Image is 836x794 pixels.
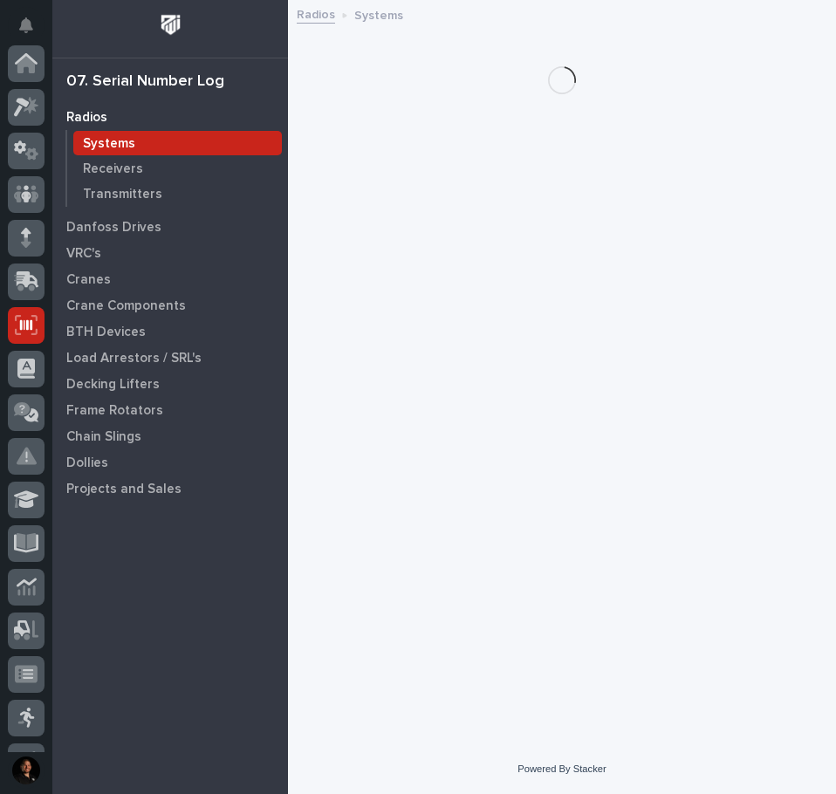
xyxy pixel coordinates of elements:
[8,752,45,789] button: users-avatar
[83,187,162,202] p: Transmitters
[67,131,288,155] a: Systems
[52,318,288,345] a: BTH Devices
[66,72,224,92] div: 07. Serial Number Log
[66,377,160,393] p: Decking Lifters
[154,9,187,41] img: Workspace Logo
[22,17,45,45] div: Notifications
[52,371,288,397] a: Decking Lifters
[52,476,288,502] a: Projects and Sales
[66,246,101,262] p: VRC's
[52,292,288,318] a: Crane Components
[66,272,111,288] p: Cranes
[83,136,135,152] p: Systems
[52,397,288,423] a: Frame Rotators
[8,7,45,44] button: Notifications
[66,403,163,419] p: Frame Rotators
[66,220,161,236] p: Danfoss Drives
[67,156,288,181] a: Receivers
[52,423,288,449] a: Chain Slings
[52,449,288,476] a: Dollies
[66,351,202,366] p: Load Arrestors / SRL's
[66,455,108,471] p: Dollies
[66,429,141,445] p: Chain Slings
[52,214,288,240] a: Danfoss Drives
[66,325,146,340] p: BTH Devices
[66,298,186,314] p: Crane Components
[52,104,288,130] a: Radios
[66,110,107,126] p: Radios
[83,161,143,177] p: Receivers
[297,3,335,24] a: Radios
[52,266,288,292] a: Cranes
[354,4,403,24] p: Systems
[517,763,606,774] a: Powered By Stacker
[52,240,288,266] a: VRC's
[66,482,182,497] p: Projects and Sales
[52,345,288,371] a: Load Arrestors / SRL's
[67,181,288,206] a: Transmitters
